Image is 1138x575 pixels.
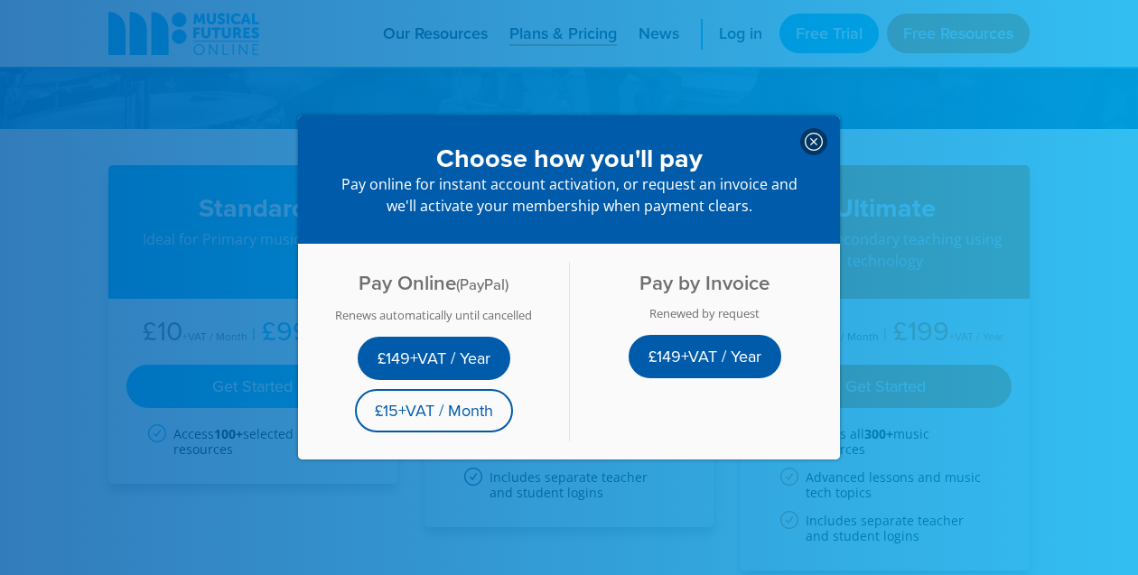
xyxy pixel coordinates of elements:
[580,271,829,295] h4: Pay by Invoice
[334,143,804,174] h3: Choose how you'll pay
[334,173,804,217] p: Pay online for instant account activation, or request an invoice and we'll activate your membersh...
[358,337,510,380] a: £149+VAT / Year
[456,274,508,295] span: (PayPal)
[580,306,829,320] div: Renewed by request
[309,271,558,297] h4: Pay Online
[355,389,513,432] a: £15+VAT / Month
[629,335,781,378] a: £149+VAT / Year
[309,308,558,322] div: Renews automatically until cancelled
